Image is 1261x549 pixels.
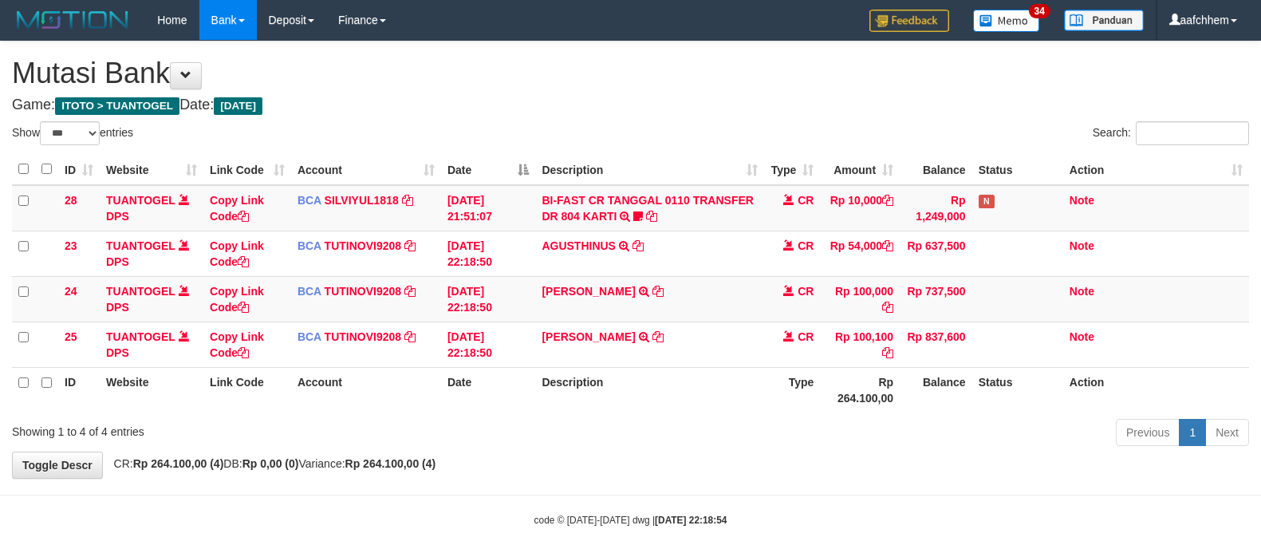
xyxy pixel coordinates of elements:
[652,285,664,298] a: Copy WENDY AYESON to clipboard
[325,239,401,252] a: TUTINOVI9208
[979,195,995,208] span: Has Note
[1070,239,1094,252] a: Note
[298,239,321,252] span: BCA
[820,276,900,322] td: Rp 100,000
[820,185,900,231] td: Rp 10,000
[1070,194,1094,207] a: Note
[1116,419,1180,446] a: Previous
[404,285,416,298] a: Copy TUTINOVI9208 to clipboard
[210,239,264,268] a: Copy Link Code
[345,457,436,470] strong: Rp 264.100,00 (4)
[1070,330,1094,343] a: Note
[820,322,900,367] td: Rp 100,100
[646,210,657,223] a: Copy BI-FAST CR TANGGAL 0110 TRANSFER DR 804 KARTI to clipboard
[12,417,514,440] div: Showing 1 to 4 of 4 entries
[210,194,264,223] a: Copy Link Code
[325,285,401,298] a: TUTINOVI9208
[652,330,664,343] a: Copy CHRISTIAN ROBERT A to clipboard
[900,154,972,185] th: Balance
[542,285,635,298] a: [PERSON_NAME]
[1064,10,1144,31] img: panduan.png
[632,239,644,252] a: Copy AGUSTHINUS to clipboard
[210,330,264,359] a: Copy Link Code
[12,57,1249,89] h1: Mutasi Bank
[1063,154,1249,185] th: Action: activate to sort column ascending
[972,154,1063,185] th: Status
[882,301,893,314] a: Copy Rp 100,000 to clipboard
[900,276,972,322] td: Rp 737,500
[65,194,77,207] span: 28
[100,154,203,185] th: Website: activate to sort column ascending
[404,330,416,343] a: Copy TUTINOVI9208 to clipboard
[1063,367,1249,413] th: Action
[106,457,436,470] span: CR: DB: Variance:
[900,367,972,413] th: Balance
[798,239,814,252] span: CR
[65,239,77,252] span: 23
[325,194,399,207] a: SILVIYUL1818
[40,121,100,145] select: Showentries
[106,239,175,252] a: TUANTOGEL
[869,10,949,32] img: Feedback.jpg
[298,194,321,207] span: BCA
[1179,419,1206,446] a: 1
[882,239,893,252] a: Copy Rp 54,000 to clipboard
[535,154,764,185] th: Description: activate to sort column ascending
[441,276,535,322] td: [DATE] 22:18:50
[900,322,972,367] td: Rp 837,600
[100,367,203,413] th: Website
[325,330,401,343] a: TUTINOVI9208
[65,330,77,343] span: 25
[798,330,814,343] span: CR
[404,239,416,252] a: Copy TUTINOVI9208 to clipboard
[12,121,133,145] label: Show entries
[441,367,535,413] th: Date
[542,330,635,343] a: [PERSON_NAME]
[1070,285,1094,298] a: Note
[242,457,299,470] strong: Rp 0,00 (0)
[100,231,203,276] td: DPS
[65,285,77,298] span: 24
[542,194,754,223] a: BI-FAST CR TANGGAL 0110 TRANSFER DR 804 KARTI
[12,8,133,32] img: MOTION_logo.png
[291,367,441,413] th: Account
[106,285,175,298] a: TUANTOGEL
[820,154,900,185] th: Amount: activate to sort column ascending
[100,276,203,322] td: DPS
[534,515,727,526] small: code © [DATE]-[DATE] dwg |
[764,154,820,185] th: Type: activate to sort column ascending
[798,194,814,207] span: CR
[972,367,1063,413] th: Status
[900,185,972,231] td: Rp 1,249,000
[542,239,616,252] a: AGUSTHINUS
[655,515,727,526] strong: [DATE] 22:18:54
[203,367,291,413] th: Link Code
[58,154,100,185] th: ID: activate to sort column ascending
[1205,419,1249,446] a: Next
[1136,121,1249,145] input: Search:
[402,194,413,207] a: Copy SILVIYUL1818 to clipboard
[298,285,321,298] span: BCA
[441,322,535,367] td: [DATE] 22:18:50
[214,97,262,115] span: [DATE]
[900,231,972,276] td: Rp 637,500
[535,367,764,413] th: Description
[210,285,264,314] a: Copy Link Code
[764,367,820,413] th: Type
[106,194,175,207] a: TUANTOGEL
[298,330,321,343] span: BCA
[441,154,535,185] th: Date: activate to sort column descending
[12,452,103,479] a: Toggle Descr
[441,231,535,276] td: [DATE] 22:18:50
[100,322,203,367] td: DPS
[441,185,535,231] td: [DATE] 21:51:07
[973,10,1040,32] img: Button%20Memo.svg
[882,346,893,359] a: Copy Rp 100,100 to clipboard
[1093,121,1249,145] label: Search:
[291,154,441,185] th: Account: activate to sort column ascending
[1029,4,1050,18] span: 34
[106,330,175,343] a: TUANTOGEL
[133,457,224,470] strong: Rp 264.100,00 (4)
[882,194,893,207] a: Copy Rp 10,000 to clipboard
[798,285,814,298] span: CR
